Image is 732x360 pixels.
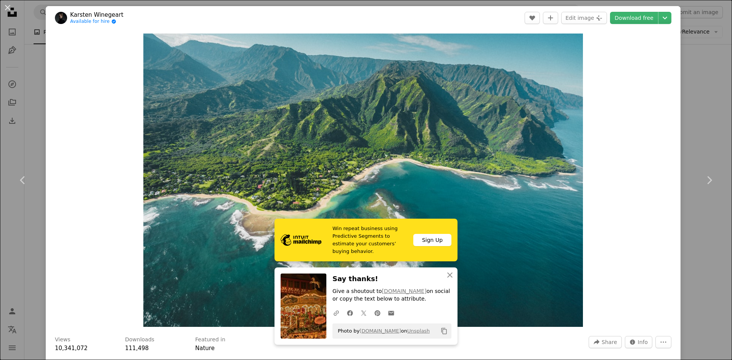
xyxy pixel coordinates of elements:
[357,305,371,320] a: Share on Twitter
[543,12,558,24] button: Add to Collection
[55,345,88,352] span: 10,341,072
[371,305,384,320] a: Share on Pinterest
[70,11,124,19] a: Karsten Winegeart
[332,274,451,285] h3: Say thanks!
[281,234,321,246] img: file-1690386555781-336d1949dad1image
[525,12,540,24] button: Like
[334,325,430,337] span: Photo by on
[143,34,583,327] img: aerial view of green and brown mountains and lake
[407,328,430,334] a: Unsplash
[438,325,451,338] button: Copy to clipboard
[55,12,67,24] img: Go to Karsten Winegeart's profile
[70,19,124,25] a: Available for hire
[125,336,154,344] h3: Downloads
[332,288,451,303] p: Give a shoutout to on social or copy the text below to attribute.
[413,234,451,246] div: Sign Up
[384,305,398,320] a: Share over email
[655,336,671,348] button: More Actions
[360,328,401,334] a: [DOMAIN_NAME]
[686,144,732,217] a: Next
[658,12,671,24] button: Choose download size
[638,336,648,348] span: Info
[274,219,457,261] a: Win repeat business using Predictive Segments to estimate your customers’ buying behavior.Sign Up
[589,336,621,348] button: Share this image
[195,336,225,344] h3: Featured in
[143,34,583,327] button: Zoom in on this image
[625,336,653,348] button: Stats about this image
[343,305,357,320] a: Share on Facebook
[55,336,71,344] h3: Views
[195,345,215,352] a: Nature
[382,288,427,294] a: [DOMAIN_NAME]
[561,12,607,24] button: Edit image
[332,225,407,255] span: Win repeat business using Predictive Segments to estimate your customers’ buying behavior.
[602,336,617,348] span: Share
[125,345,149,352] span: 111,498
[610,12,658,24] a: Download free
